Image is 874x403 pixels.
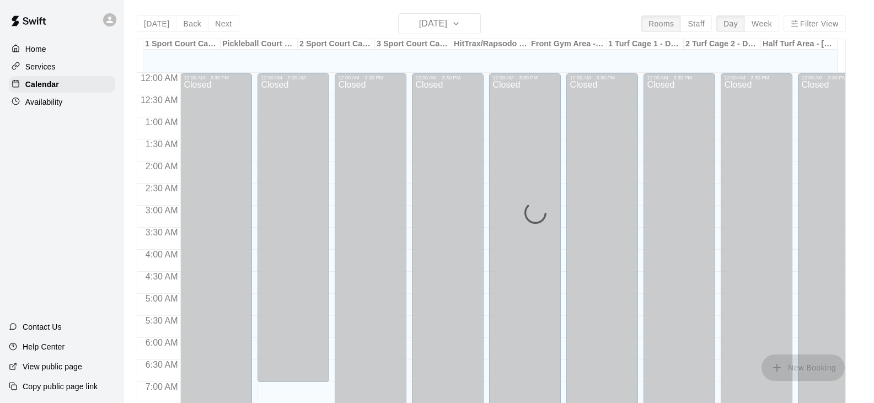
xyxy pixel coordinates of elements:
[143,338,181,347] span: 6:00 AM
[143,382,181,391] span: 7:00 AM
[143,316,181,325] span: 5:30 AM
[684,39,761,50] div: 2 Turf Cage 2 - DOWNINGTOWN
[415,75,463,80] div: 12:00 AM – 3:30 PM
[143,250,181,259] span: 4:00 AM
[143,162,181,171] span: 2:00 AM
[23,381,98,392] p: Copy public page link
[375,39,452,50] div: 3 Sport Court Cage 3 - DOWNINGTOWN
[143,117,181,127] span: 1:00 AM
[452,39,529,50] div: HitTrax/Rapsodo Virtual Reality Rental Cage - 16'x35'
[23,321,62,332] p: Contact Us
[138,95,181,105] span: 12:30 AM
[143,184,181,193] span: 2:30 AM
[261,80,326,380] div: Closed
[724,75,772,80] div: 12:00 AM – 3:30 PM
[647,75,695,80] div: 12:00 AM – 3:30 PM
[143,272,181,281] span: 4:30 AM
[258,73,329,382] div: 12:00 AM – 7:00 AM: Closed
[801,75,849,80] div: 12:00 AM – 3:30 PM
[143,39,221,50] div: 1 Sport Court Cage 1 - DOWNINGTOWN
[607,39,684,50] div: 1 Turf Cage 1 - DOWNINGTOWN
[143,228,181,237] span: 3:30 AM
[184,75,232,80] div: 12:00 AM – 3:30 PM
[23,361,82,372] p: View public page
[298,39,375,50] div: 2 Sport Court Cage 2 - DOWNINGTOWN
[25,44,46,55] p: Home
[570,75,618,80] div: 12:00 AM – 3:30 PM
[221,39,298,50] div: Pickleball Court Rental
[261,75,308,80] div: 12:00 AM – 7:00 AM
[529,39,607,50] div: Front Gym Area - [GEOGRAPHIC_DATA]
[143,360,181,369] span: 6:30 AM
[25,96,63,108] p: Availability
[9,41,115,57] a: Home
[25,61,56,72] p: Services
[762,362,845,372] span: You don't have the permission to add bookings
[9,58,115,75] a: Services
[338,75,386,80] div: 12:00 AM – 3:30 PM
[143,294,181,303] span: 5:00 AM
[138,73,181,83] span: 12:00 AM
[492,75,540,80] div: 12:00 AM – 3:30 PM
[23,341,65,352] p: Help Center
[143,139,181,149] span: 1:30 AM
[9,94,115,110] a: Availability
[761,39,838,50] div: Half Turf Area - [GEOGRAPHIC_DATA]
[9,76,115,93] a: Calendar
[143,206,181,215] span: 3:00 AM
[25,79,59,90] p: Calendar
